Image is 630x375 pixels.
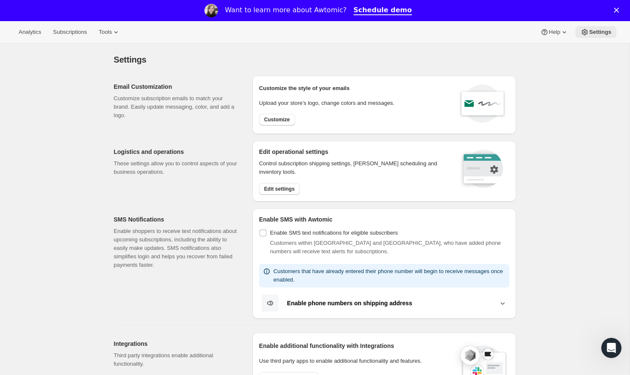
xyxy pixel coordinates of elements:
h2: Enable additional functionality with Integrations [259,342,452,350]
h2: Email Customization [114,82,239,91]
p: Control subscription shipping settings, [PERSON_NAME] scheduling and inventory tools. [259,159,448,176]
span: Edit settings [264,186,295,192]
b: Enable phone numbers on shipping address [287,300,412,307]
p: These settings allow you to control aspects of your business operations. [114,159,239,176]
p: Upload your store’s logo, change colors and messages. [259,99,395,107]
p: Use third party apps to enable additional functionality and features. [259,357,452,365]
h2: Integrations [114,339,239,348]
span: Analytics [19,29,41,36]
span: Settings [589,29,611,36]
span: Settings [114,55,146,64]
p: Third party integrations enable additional functionality. [114,351,239,368]
div: Close [614,8,622,13]
h2: SMS Notifications [114,215,239,224]
iframe: Intercom live chat [601,338,622,358]
button: Edit settings [259,183,300,195]
button: Subscriptions [48,26,92,38]
p: Customize the style of your emails [259,84,350,93]
span: Help [549,29,560,36]
button: Customize [259,114,295,126]
p: Customers that have already entered their phone number will begin to receive messages once enabled. [274,267,506,284]
button: Analytics [14,26,46,38]
button: Enable phone numbers on shipping address [259,294,509,312]
button: Settings [575,26,616,38]
span: Tools [99,29,112,36]
h2: Edit operational settings [259,148,448,156]
p: Enable shoppers to receive text notifications about upcoming subscriptions, including the ability... [114,227,239,269]
h2: Enable SMS with Awtomic [259,215,509,224]
img: Profile image for Emily [204,4,218,17]
h2: Logistics and operations [114,148,239,156]
span: Customers within [GEOGRAPHIC_DATA] and [GEOGRAPHIC_DATA], who have added phone numbers will recei... [270,240,501,255]
span: Enable SMS text notifications for eligible subscribers [270,230,398,236]
a: Schedule demo [354,6,412,15]
span: Subscriptions [53,29,87,36]
button: Help [535,26,574,38]
span: Customize [264,116,290,123]
p: Customize subscription emails to match your brand. Easily update messaging, color, and add a logo. [114,94,239,120]
button: Tools [94,26,125,38]
div: Want to learn more about Awtomic? [225,6,346,14]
